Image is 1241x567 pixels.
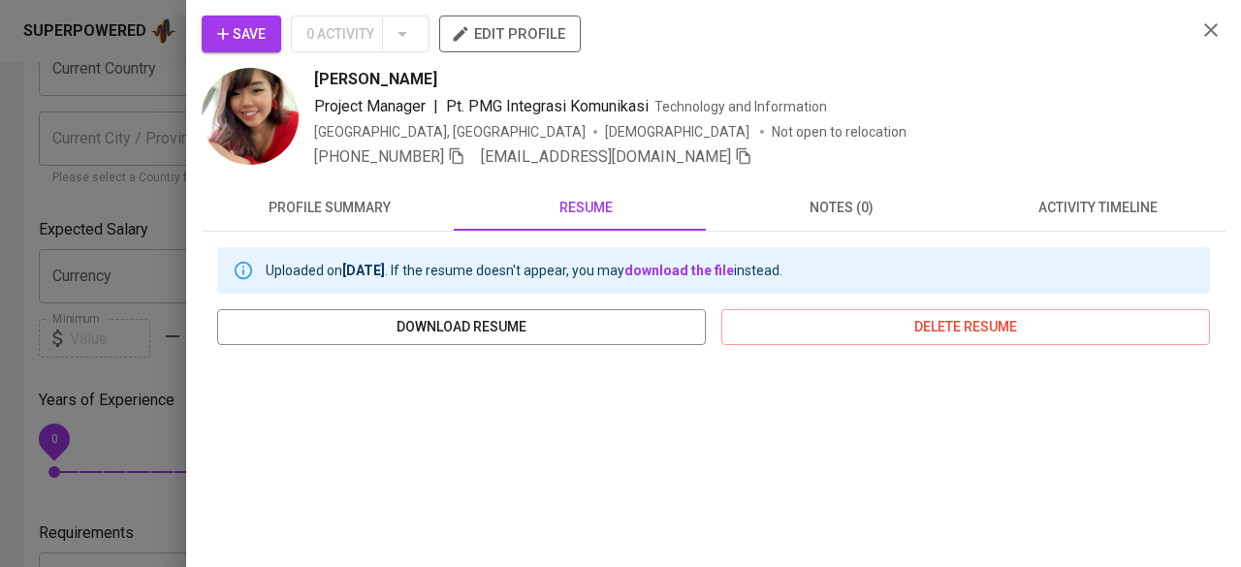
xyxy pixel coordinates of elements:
span: Save [217,22,266,47]
button: edit profile [439,16,581,52]
button: Save [202,16,281,52]
span: Technology and Information [654,99,827,114]
p: Not open to relocation [772,122,907,142]
img: e24f824f4cfea5eb6256fa3407a4b99c.jpeg [202,68,299,165]
button: download resume [217,309,706,345]
a: download the file [624,263,734,278]
span: Pt. PMG Integrasi Komunikasi [446,97,649,115]
span: profile summary [213,196,446,220]
b: [DATE] [342,263,385,278]
span: Project Manager [314,97,426,115]
span: edit profile [455,21,565,47]
a: edit profile [439,25,581,41]
span: notes (0) [725,196,958,220]
span: download resume [233,315,690,339]
span: activity timeline [981,196,1214,220]
span: resume [469,196,702,220]
span: | [433,95,438,118]
span: delete resume [737,315,1194,339]
button: delete resume [721,309,1210,345]
span: [PHONE_NUMBER] [314,147,444,166]
span: [PERSON_NAME] [314,68,437,91]
div: [GEOGRAPHIC_DATA], [GEOGRAPHIC_DATA] [314,122,586,142]
span: [EMAIL_ADDRESS][DOMAIN_NAME] [481,147,731,166]
div: Uploaded on . If the resume doesn't appear, you may instead. [266,253,782,288]
span: [DEMOGRAPHIC_DATA] [605,122,752,142]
